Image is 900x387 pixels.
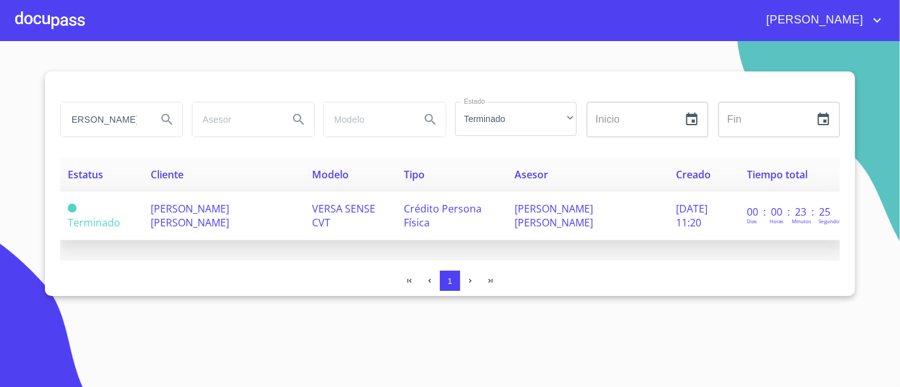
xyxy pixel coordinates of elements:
span: 1 [447,276,452,286]
span: [PERSON_NAME] [PERSON_NAME] [151,202,229,230]
button: Search [152,104,182,135]
span: [DATE] 11:20 [676,202,708,230]
p: Minutos [792,218,811,224]
input: search [61,102,147,137]
span: Crédito Persona Física [404,202,482,230]
span: [PERSON_NAME] [757,10,870,30]
span: [PERSON_NAME] [PERSON_NAME] [515,202,593,230]
span: Tiempo total [747,168,808,181]
span: Terminado [68,216,120,230]
span: Asesor [515,168,548,181]
div: Terminado [455,102,577,136]
span: Cliente [151,168,184,181]
button: Search [415,104,446,135]
span: Estatus [68,168,103,181]
span: Modelo [312,168,349,181]
button: 1 [440,271,460,291]
span: Terminado [68,204,77,212]
button: Search [284,104,314,135]
button: account of current user [757,10,885,30]
p: Segundos [818,218,842,224]
input: search [192,102,278,137]
span: Creado [676,168,711,181]
span: VERSA SENSE CVT [312,202,375,230]
p: Horas [770,218,784,224]
input: search [324,102,410,137]
p: 00 : 00 : 23 : 25 [747,205,832,219]
span: Tipo [404,168,425,181]
p: Dias [747,218,757,224]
